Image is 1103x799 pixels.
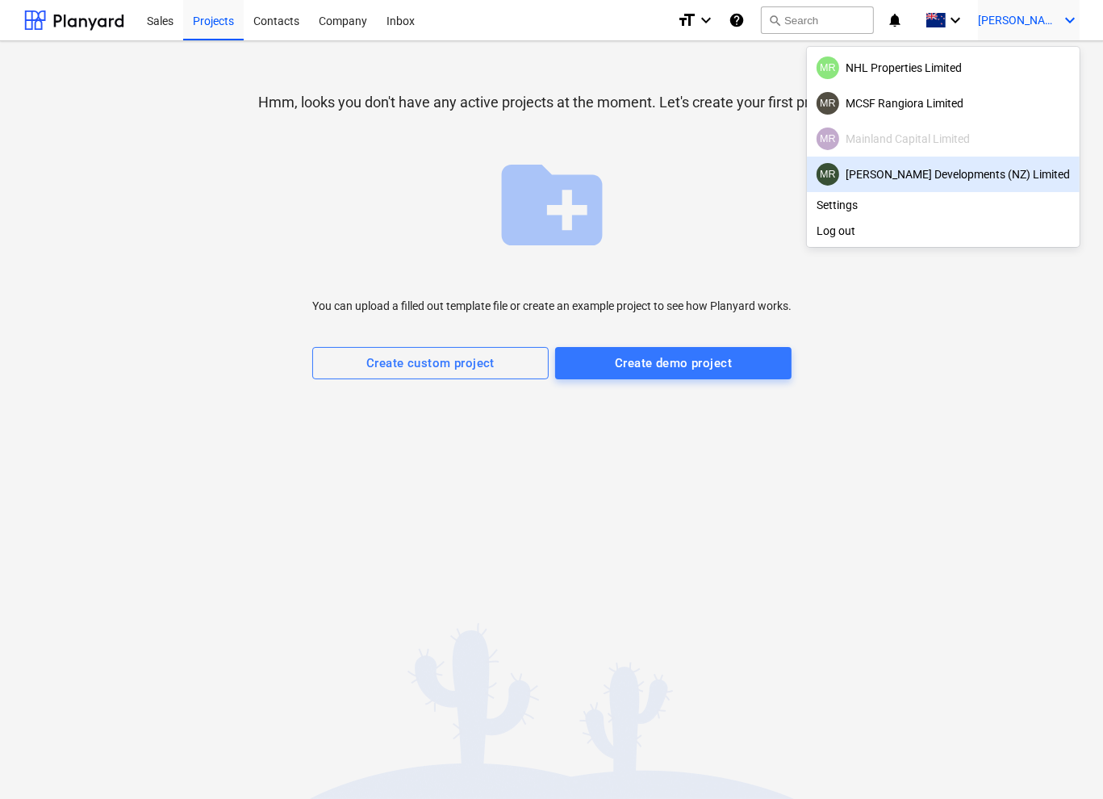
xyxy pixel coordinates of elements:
span: MR [820,169,836,180]
div: Mike Rasmussen [817,128,839,150]
span: MR [820,133,836,144]
div: Mike Rasmussen [817,56,839,79]
span: MR [820,98,836,109]
div: [PERSON_NAME] Developments (NZ) Limited [817,163,1070,186]
div: Settings [807,192,1080,218]
span: MR [820,62,836,73]
div: Mike Rasmussen [817,92,839,115]
div: NHL Properties Limited [817,56,1070,79]
div: Log out [807,218,1080,244]
div: Mike Rasmussen [817,163,839,186]
div: Mainland Capital Limited [817,128,1070,150]
div: MCSF Rangiora Limited [817,92,1070,115]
